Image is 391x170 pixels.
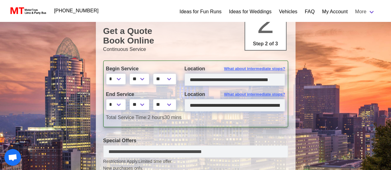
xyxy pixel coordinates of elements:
label: Special Offers [103,137,288,144]
a: FAQ [305,8,315,15]
img: MotorToys Logo [9,6,47,15]
a: Open chat [4,149,21,166]
span: Location [185,92,205,97]
span: What about intermediate stops? [224,91,285,97]
a: [PHONE_NUMBER] [50,5,102,17]
p: Continuous Service [103,46,288,53]
div: 2 hours [101,114,290,121]
a: My Account [322,8,348,15]
a: Ideas for Fun Runs [180,8,222,15]
label: End Service [106,91,175,98]
span: 30 mins [164,115,181,120]
span: Limited time offer. [138,158,172,165]
p: Step 2 of 3 [248,40,283,48]
a: Ideas for Weddings [229,8,272,15]
span: Total Service Time: [106,115,148,120]
h1: Get a Quote Book Online [103,26,288,46]
span: 2 [257,5,274,39]
span: Location [185,66,205,71]
a: Vehicles [279,8,297,15]
a: More [351,6,379,18]
span: What about intermediate stops? [224,66,285,72]
label: Begin Service [106,65,175,73]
